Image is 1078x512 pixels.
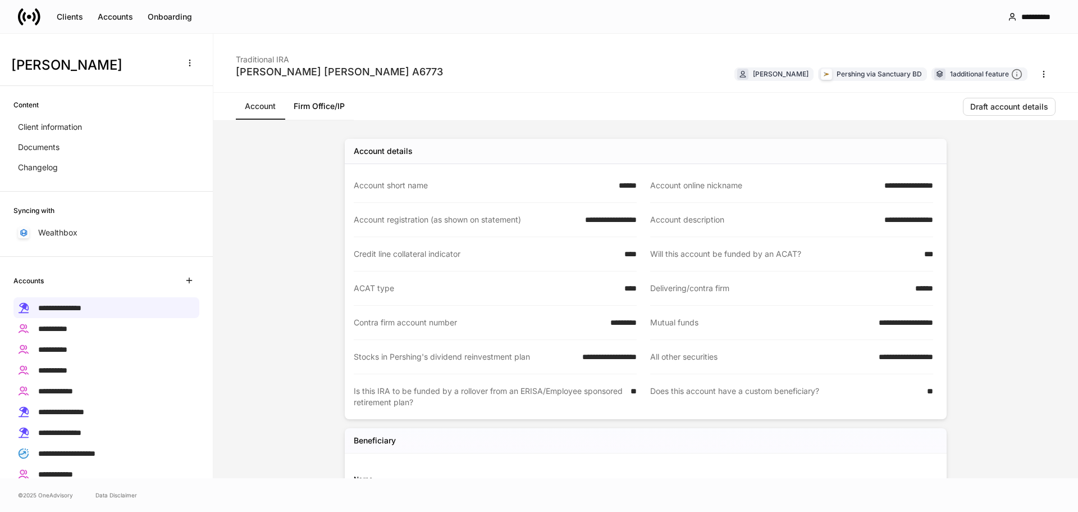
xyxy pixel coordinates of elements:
h6: Syncing with [13,205,54,216]
div: Traditional IRA [236,47,443,65]
div: Pershing via Sanctuary BD [837,69,922,79]
div: ACAT type [354,283,618,294]
a: Changelog [13,157,199,178]
h5: Beneficiary [354,435,396,446]
div: Name [354,474,646,484]
button: Clients [49,8,90,26]
a: Client information [13,117,199,137]
div: 1 additional feature [950,69,1022,80]
h3: [PERSON_NAME] [11,56,173,74]
div: [PERSON_NAME] [753,69,808,79]
h6: Content [13,99,39,110]
div: Draft account details [970,103,1048,111]
a: Wealthbox [13,223,199,243]
div: Stocks in Pershing's dividend reinvestment plan [354,351,575,363]
p: Client information [18,121,82,133]
div: Contra firm account number [354,317,604,328]
div: Credit line collateral indicator [354,248,618,260]
p: Wealthbox [38,227,77,238]
div: Is this IRA to be funded by a rollover from an ERISA/Employee sponsored retirement plan? [354,386,624,408]
div: Account details [354,146,413,157]
button: Onboarding [140,8,199,26]
div: [PERSON_NAME] [PERSON_NAME] A6773 [236,65,443,79]
div: Account short name [354,180,612,191]
p: Documents [18,142,60,153]
div: Account description [650,214,878,225]
div: Clients [57,13,83,21]
div: Accounts [98,13,133,21]
div: Does this account have a custom beneficiary? [650,386,920,408]
div: Delivering/contra firm [650,283,908,294]
span: © 2025 OneAdvisory [18,491,73,500]
div: Will this account be funded by an ACAT? [650,248,917,260]
div: Mutual funds [650,317,872,328]
h6: Accounts [13,275,44,286]
div: All other securities [650,351,872,363]
p: Changelog [18,162,58,173]
button: Accounts [90,8,140,26]
div: Account registration (as shown on statement) [354,214,578,225]
a: Documents [13,137,199,157]
div: Onboarding [148,13,192,21]
a: Account [236,93,285,120]
a: Firm Office/IP [285,93,354,120]
a: Data Disclaimer [95,491,137,500]
div: Account online nickname [650,180,878,191]
button: Draft account details [963,98,1056,116]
